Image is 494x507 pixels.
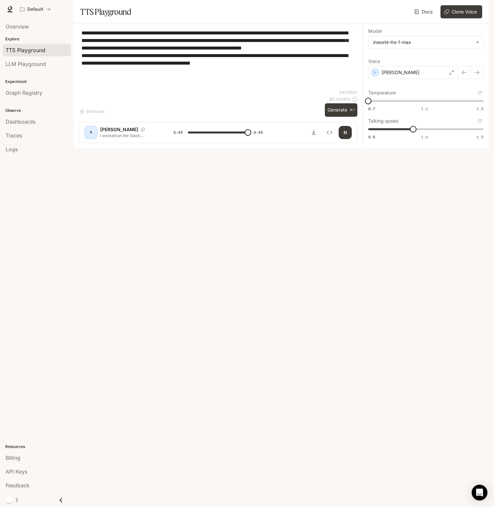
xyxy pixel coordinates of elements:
h1: TTS Playground [80,5,131,18]
span: 1.5 [477,134,483,140]
button: Inspect [323,126,336,139]
div: Open Intercom Messenger [472,485,487,500]
p: Talking speed [368,119,398,123]
button: Clone Voice [440,5,482,18]
div: inworld-tts-1-max [369,36,483,49]
span: 1.0 [421,134,428,140]
button: All workspaces [17,3,54,16]
span: 1.5 [477,106,483,112]
button: Shortcuts [79,106,107,117]
span: 0.5 [368,134,375,140]
span: 1.1 [421,106,428,112]
p: Model [368,29,382,33]
button: Copy Voice ID [138,128,147,132]
span: 0:43 [254,129,263,136]
p: I worked on the Slack component. We wanted to capture the tribal knowledge in chat — but without ... [100,133,158,138]
span: 0.7 [368,106,375,112]
button: Reset to default [476,89,483,96]
div: R [86,127,96,138]
p: [PERSON_NAME] [382,69,419,76]
button: Reset to default [476,117,483,125]
p: Default [27,7,43,12]
button: Generate⌘⏎ [325,103,357,117]
p: ⌘⏎ [350,108,355,112]
span: 0:43 [173,129,183,136]
p: Temperature [368,91,396,95]
button: Download audio [307,126,320,139]
p: Voice [368,59,380,64]
div: inworld-tts-1-max [373,39,473,46]
a: Docs [413,5,435,18]
p: [PERSON_NAME] [100,126,138,133]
